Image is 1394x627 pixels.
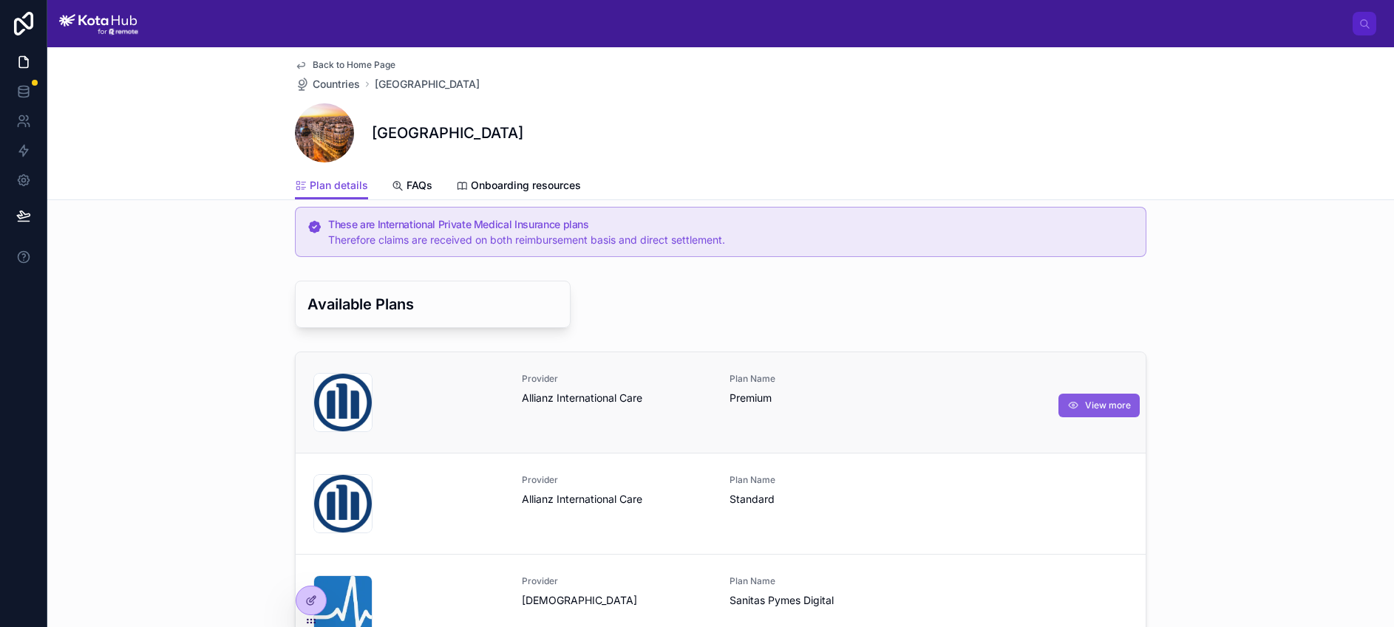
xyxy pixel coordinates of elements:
h3: Available Plans [307,293,558,315]
img: App logo [59,12,138,35]
span: View more [1085,400,1131,411]
span: Provider [522,575,713,587]
h1: [GEOGRAPHIC_DATA] [372,123,523,143]
span: Allianz International Care [522,391,713,405]
a: Countries [295,77,360,92]
button: View more [1058,394,1140,417]
span: Plan Name [730,373,920,385]
span: Provider [522,474,713,486]
a: FAQs [392,172,432,202]
span: Plan details [310,178,368,193]
a: Onboarding resources [456,172,581,202]
div: scrollable content [150,21,1353,27]
span: Onboarding resources [471,178,581,193]
span: [DEMOGRAPHIC_DATA] [522,593,713,608]
span: Provider [522,373,713,385]
span: Therefore claims are received on both reimbursement basis and direct settlement. [328,233,725,246]
a: Back to Home Page [295,59,395,71]
span: Allianz International Care [522,492,713,507]
span: Plan Name [730,575,920,587]
h5: These are International Private Medical Insurance plans [328,219,1134,230]
span: Premium [730,391,920,405]
span: Back to Home Page [313,59,395,71]
a: [GEOGRAPHIC_DATA] [375,77,480,92]
span: Standard [730,492,920,507]
div: Therefore claims are received on both reimbursement basis and direct settlement. [328,233,1134,247]
span: FAQs [407,178,432,193]
span: Sanitas Pymes Digital [730,593,920,608]
a: Plan details [295,172,368,200]
a: ProviderAllianz International CarePlan NamePremiumView more [296,352,1146,453]
a: ProviderAllianz International CarePlan NameStandard [296,453,1146,554]
span: Plan Name [730,474,920,486]
span: Countries [313,77,360,92]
